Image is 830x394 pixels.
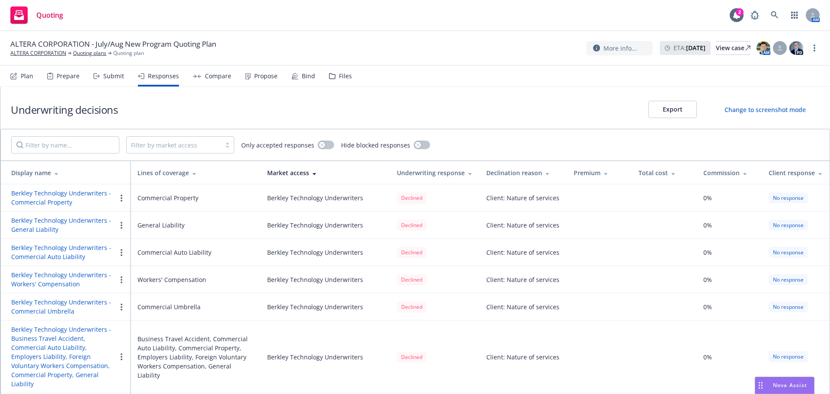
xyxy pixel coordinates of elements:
input: Filter by name... [11,136,119,154]
span: 0% [703,221,712,230]
span: Hide blocked responses [341,141,410,150]
div: Submit [103,73,124,80]
div: Client: Nature of services [486,221,559,230]
div: Declined [397,220,427,231]
div: Plan [21,73,33,80]
div: Berkley Technology Underwriters [267,302,363,311]
div: 2 [736,8,744,16]
div: Files [339,73,352,80]
div: No response [769,220,808,231]
div: Berkley Technology Underwriters [267,221,363,230]
span: ETA : [674,43,705,52]
div: Display name [11,168,124,177]
div: Declination reason [486,168,559,177]
div: Workers' Compensation [137,275,206,284]
div: Berkley Technology Underwriters [267,248,363,257]
div: Client response [769,168,823,177]
div: Client: Nature of services [486,193,559,202]
div: View case [716,42,750,54]
span: Quoting [36,12,63,19]
div: Berkley Technology Underwriters [267,193,363,202]
button: More info... [586,41,653,55]
button: Berkley Technology Underwriters - General Liability [11,216,116,234]
h1: Underwriting decisions [11,103,118,117]
span: Quoting plan [113,49,144,57]
div: Client: Nature of services [486,352,559,362]
div: Declined [397,274,427,285]
a: Quoting [7,3,67,27]
button: Nova Assist [755,377,814,394]
a: Search [766,6,783,24]
div: No response [769,192,808,203]
div: Commercial Auto Liability [137,248,211,257]
div: No response [769,247,808,258]
button: Berkley Technology Underwriters - Business Travel Accident, Commercial Auto Liability, Employers ... [11,325,116,388]
div: Declined [397,301,427,312]
div: Declined [397,352,427,362]
div: Client: Nature of services [486,275,559,284]
span: Nova Assist [773,381,807,389]
button: Berkley Technology Underwriters - Commercial Umbrella [11,298,116,316]
div: Total cost [638,168,690,177]
img: photo [789,41,803,55]
div: Commission [703,168,754,177]
div: No response [769,274,808,285]
span: 0% [703,352,712,362]
button: Berkley Technology Underwriters - Commercial Auto Liability [11,243,116,261]
button: Export [648,101,697,118]
span: 0% [703,248,712,257]
div: Premium [574,168,625,177]
div: Commercial Umbrella [137,302,201,311]
div: Prepare [57,73,80,80]
div: Underwriting response [397,168,472,177]
div: Responses [148,73,179,80]
a: View case [716,41,750,55]
div: No response [769,301,808,312]
a: more [809,43,820,53]
div: Declined [397,192,427,203]
div: Client: Nature of services [486,248,559,257]
div: Client: Nature of services [486,302,559,311]
div: Declined [397,247,427,258]
span: 0% [703,193,712,202]
div: No response [769,351,808,362]
button: Change to screenshot mode [711,101,820,118]
div: Drag to move [755,377,766,394]
span: ALTERA CORPORATION - July/Aug New Program Quoting Plan [10,39,216,49]
span: 0% [703,302,712,311]
div: Berkley Technology Underwriters [267,352,363,362]
button: Berkley Technology Underwriters - Commercial Property [11,189,116,207]
span: Only accepted responses [241,141,314,150]
a: Report a Bug [746,6,763,24]
span: 0% [703,275,712,284]
div: Compare [205,73,231,80]
div: Business Travel Accident, Commercial Auto Liability, Commercial Property, Employers Liability, Fo... [137,334,253,380]
img: photo [757,41,770,55]
strong: [DATE] [686,44,705,52]
div: General Liability [137,221,185,230]
div: Bind [302,73,315,80]
div: Lines of coverage [137,168,253,177]
div: Propose [254,73,278,80]
button: Berkley Technology Underwriters - Workers' Compensation [11,270,116,288]
a: Switch app [786,6,803,24]
div: Market access [267,168,383,177]
div: Commercial Property [137,193,198,202]
span: Declined [397,274,427,285]
a: ALTERA CORPORATION [10,49,66,57]
span: More info... [603,44,637,53]
div: Change to screenshot mode [725,105,806,114]
a: Quoting plans [73,49,106,57]
div: Berkley Technology Underwriters [267,275,363,284]
span: Declined [397,247,427,258]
